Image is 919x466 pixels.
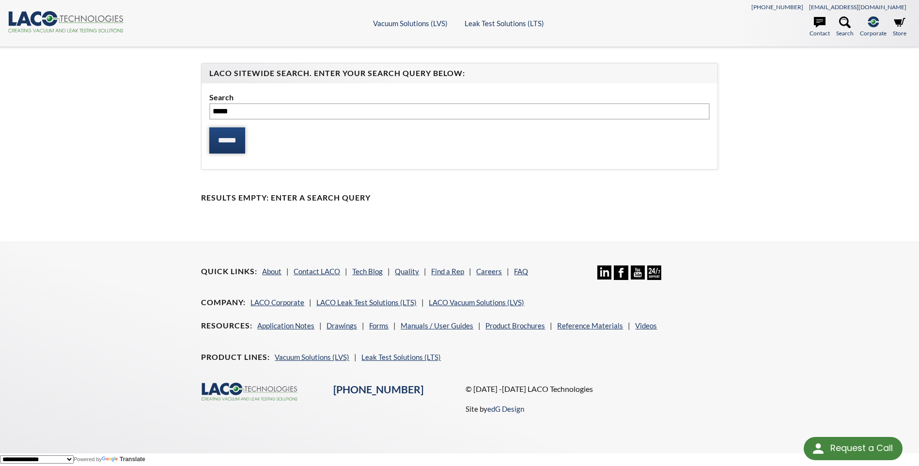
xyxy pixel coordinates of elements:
[466,403,524,415] p: Site by
[466,383,718,395] p: © [DATE] -[DATE] LACO Technologies
[809,3,906,11] a: [EMAIL_ADDRESS][DOMAIN_NAME]
[836,16,854,38] a: Search
[361,353,441,361] a: Leak Test Solutions (LTS)
[201,321,252,331] h4: Resources
[810,441,826,456] img: round button
[373,19,448,28] a: Vacuum Solutions (LVS)
[647,265,661,280] img: 24/7 Support Icon
[209,68,709,78] h4: LACO Sitewide Search. Enter your Search Query Below:
[250,298,304,307] a: LACO Corporate
[429,298,524,307] a: LACO Vacuum Solutions (LVS)
[893,16,906,38] a: Store
[102,456,145,463] a: Translate
[476,267,502,276] a: Careers
[751,3,803,11] a: [PHONE_NUMBER]
[333,383,423,396] a: [PHONE_NUMBER]
[352,267,383,276] a: Tech Blog
[316,298,417,307] a: LACO Leak Test Solutions (LTS)
[431,267,464,276] a: Find a Rep
[369,321,389,330] a: Forms
[395,267,419,276] a: Quality
[262,267,281,276] a: About
[810,16,830,38] a: Contact
[804,437,903,460] div: Request a Call
[635,321,657,330] a: Videos
[201,193,717,203] h4: Results Empty: Enter a Search Query
[557,321,623,330] a: Reference Materials
[201,297,246,308] h4: Company
[830,437,893,459] div: Request a Call
[294,267,340,276] a: Contact LACO
[465,19,544,28] a: Leak Test Solutions (LTS)
[485,321,545,330] a: Product Brochures
[327,321,357,330] a: Drawings
[401,321,473,330] a: Manuals / User Guides
[647,273,661,281] a: 24/7 Support
[209,91,709,104] label: Search
[275,353,349,361] a: Vacuum Solutions (LVS)
[860,29,887,38] span: Corporate
[201,266,257,277] h4: Quick Links
[102,456,120,463] img: Google Translate
[201,352,270,362] h4: Product Lines
[257,321,314,330] a: Application Notes
[487,404,524,413] a: edG Design
[514,267,528,276] a: FAQ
